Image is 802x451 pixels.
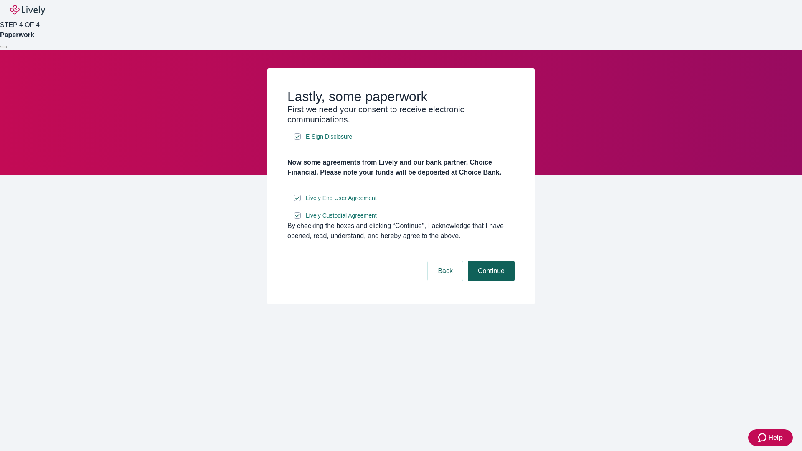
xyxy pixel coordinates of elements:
div: By checking the boxes and clicking “Continue", I acknowledge that I have opened, read, understand... [287,221,515,241]
button: Zendesk support iconHelp [748,429,793,446]
svg: Zendesk support icon [758,433,768,443]
h4: Now some agreements from Lively and our bank partner, Choice Financial. Please note your funds wi... [287,157,515,177]
button: Back [428,261,463,281]
a: e-sign disclosure document [304,132,354,142]
span: Lively End User Agreement [306,194,377,203]
img: Lively [10,5,45,15]
h2: Lastly, some paperwork [287,89,515,104]
span: Help [768,433,783,443]
span: Lively Custodial Agreement [306,211,377,220]
span: E-Sign Disclosure [306,132,352,141]
h3: First we need your consent to receive electronic communications. [287,104,515,124]
a: e-sign disclosure document [304,210,378,221]
a: e-sign disclosure document [304,193,378,203]
button: Continue [468,261,515,281]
